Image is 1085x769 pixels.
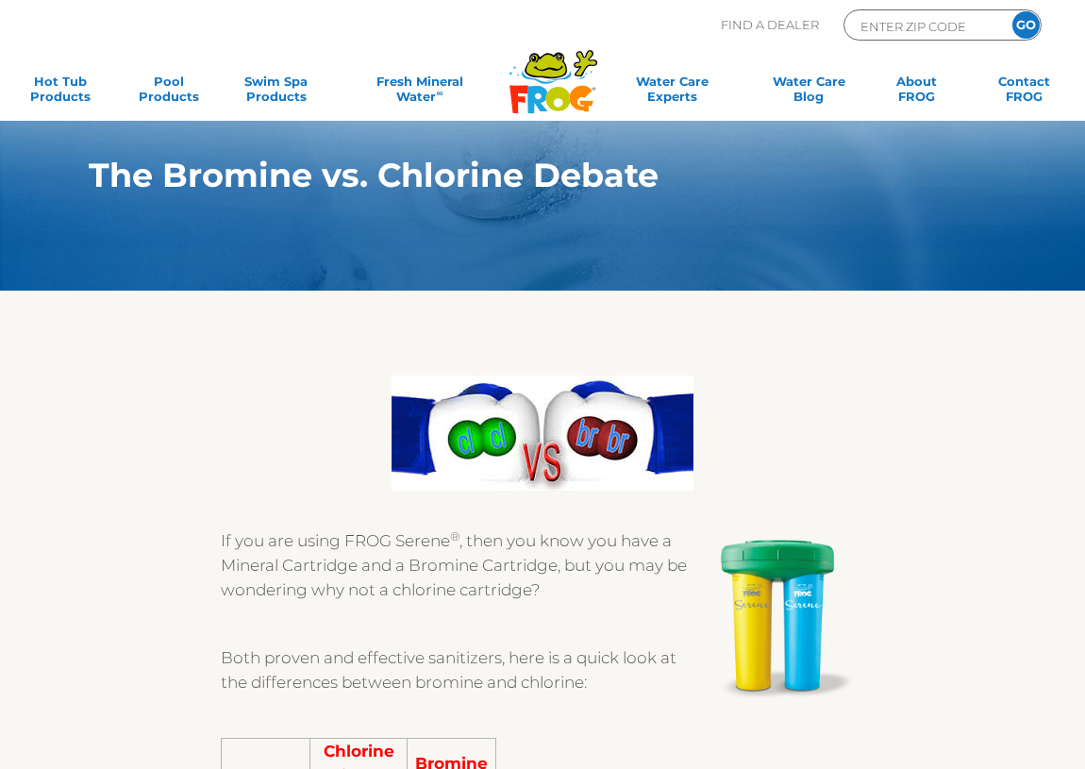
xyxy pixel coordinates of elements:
a: ContactFROG [982,74,1066,111]
a: Hot TubProducts [19,74,103,111]
sup: ∞ [436,88,442,98]
a: Water CareBlog [767,74,851,111]
p: If you are using FROG Serene , then you know you have a Mineral Cartridge and a Bromine Cartridge... [221,528,863,602]
a: Water CareExperts [602,74,743,111]
input: GO [1012,11,1040,39]
p: Find A Dealer [721,9,819,41]
a: Fresh MineralWater∞ [342,74,498,111]
img: clvbr [392,376,693,491]
sup: ® [450,529,459,543]
a: Swim SpaProducts [234,74,318,111]
a: PoolProducts [126,74,210,111]
a: AboutFROG [875,74,959,111]
strong: The Bromine vs. Chlorine Debate [89,155,659,195]
input: Zip Code Form [859,15,986,37]
p: Both proven and effective sanitizers, here is a quick look at the differences between bromine and... [221,645,863,694]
